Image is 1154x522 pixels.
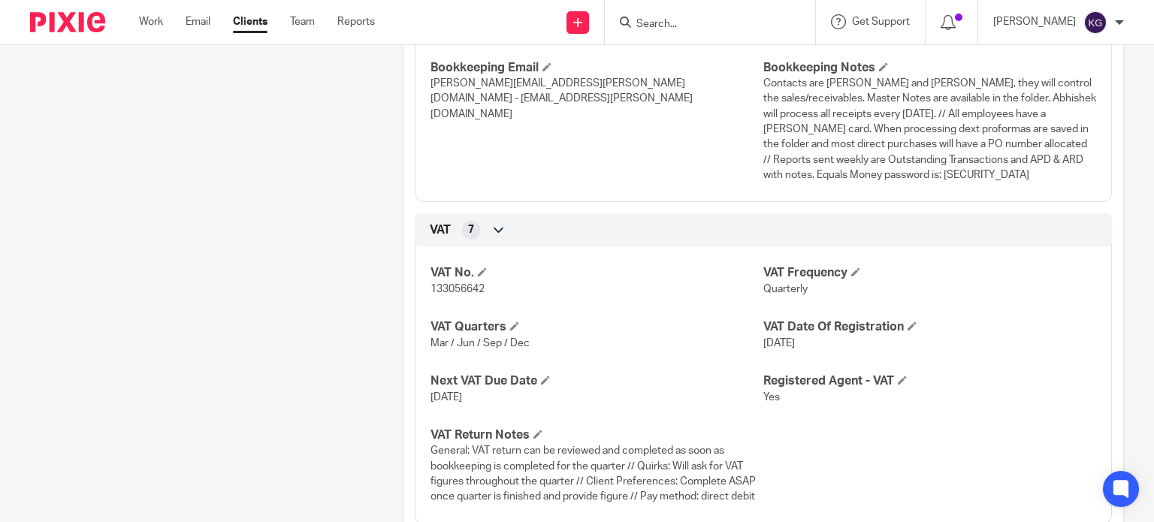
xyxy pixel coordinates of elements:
[763,284,808,294] span: Quarterly
[139,14,163,29] a: Work
[1083,11,1107,35] img: svg%3E
[430,373,763,389] h4: Next VAT Due Date
[30,12,105,32] img: Pixie
[337,14,375,29] a: Reports
[430,284,485,294] span: 133056642
[763,338,795,349] span: [DATE]
[852,17,910,27] span: Get Support
[430,265,763,281] h4: VAT No.
[186,14,210,29] a: Email
[763,319,1096,335] h4: VAT Date Of Registration
[430,222,451,238] span: VAT
[430,60,763,76] h4: Bookkeeping Email
[430,78,693,119] span: [PERSON_NAME][EMAIL_ADDRESS][PERSON_NAME][DOMAIN_NAME] - [EMAIL_ADDRESS][PERSON_NAME][DOMAIN_NAME]
[763,60,1096,76] h4: Bookkeeping Notes
[430,338,530,349] span: Mar / Jun / Sep / Dec
[468,222,474,237] span: 7
[763,392,780,403] span: Yes
[430,445,756,502] span: General: VAT return can be reviewed and completed as soon as bookkeeping is completed for the qua...
[763,78,1096,180] span: Contacts are [PERSON_NAME] and [PERSON_NAME], they will control the sales/receivables. Master Not...
[763,373,1096,389] h4: Registered Agent - VAT
[430,427,763,443] h4: VAT Return Notes
[430,392,462,403] span: [DATE]
[430,319,763,335] h4: VAT Quarters
[993,14,1076,29] p: [PERSON_NAME]
[290,14,315,29] a: Team
[635,18,770,32] input: Search
[233,14,267,29] a: Clients
[763,265,1096,281] h4: VAT Frequency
